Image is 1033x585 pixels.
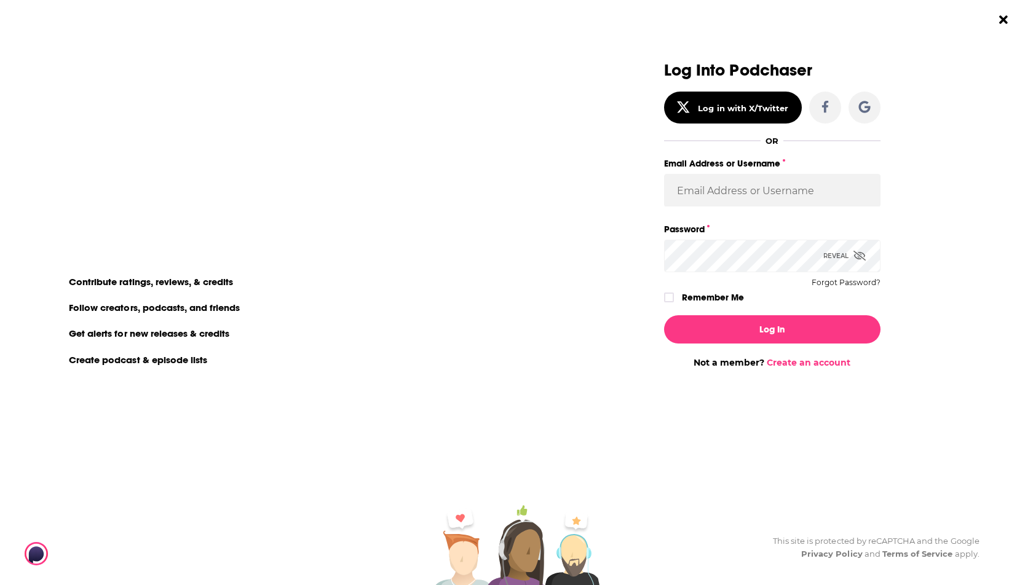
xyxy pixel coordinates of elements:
[664,357,881,368] div: Not a member?
[61,299,249,315] li: Follow creators, podcasts, and friends
[882,549,953,559] a: Terms of Service
[767,357,850,368] a: Create an account
[61,325,238,341] li: Get alerts for new releases & credits
[61,252,307,264] li: On Podchaser you can:
[992,8,1015,31] button: Close Button
[801,549,863,559] a: Privacy Policy
[823,240,866,272] div: Reveal
[664,155,881,171] label: Email Address or Username
[121,65,242,82] a: create an account
[766,136,778,146] div: OR
[682,289,744,305] label: Remember Me
[664,92,802,124] button: Log in with X/Twitter
[25,542,143,565] img: Podchaser - Follow, Share and Rate Podcasts
[664,61,881,79] h3: Log Into Podchaser
[664,174,881,207] input: Email Address or Username
[698,103,788,113] div: Log in with X/Twitter
[25,542,133,565] a: Podchaser - Follow, Share and Rate Podcasts
[61,351,216,367] li: Create podcast & episode lists
[664,221,881,237] label: Password
[664,315,881,344] button: Log In
[812,278,881,287] button: Forgot Password?
[763,535,980,560] div: This site is protected by reCAPTCHA and the Google and apply.
[61,273,242,289] li: Contribute ratings, reviews, & credits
